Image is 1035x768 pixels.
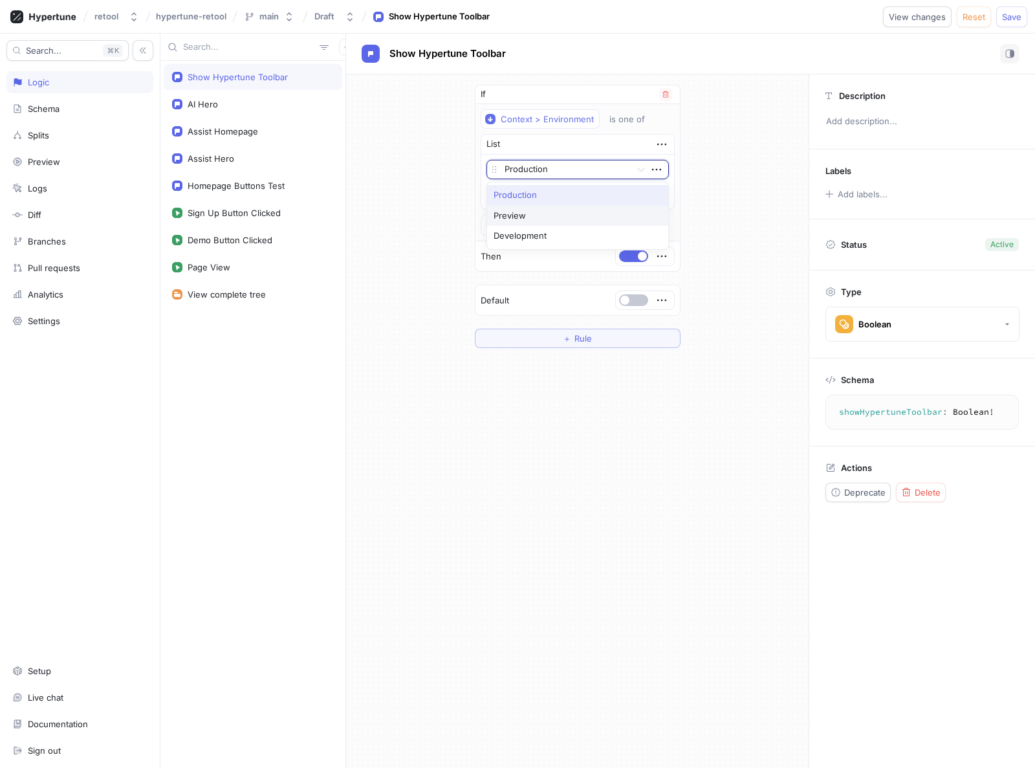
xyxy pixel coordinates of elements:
[896,483,946,502] button: Delete
[28,236,66,247] div: Branches
[990,239,1014,250] div: Active
[820,111,1024,133] p: Add description...
[475,329,681,348] button: ＋Rule
[188,72,288,82] div: Show Hypertune Toolbar
[188,235,272,245] div: Demo Button Clicked
[183,41,314,54] input: Search...
[825,307,1019,342] button: Boolean
[574,335,592,342] span: Rule
[94,11,118,22] div: retool
[188,262,230,272] div: Page View
[188,181,285,191] div: Homepage Buttons Test
[28,104,60,114] div: Schema
[831,400,1013,424] textarea: showHypertuneToolbar: Boolean!
[28,719,88,729] div: Documentation
[889,13,946,21] span: View changes
[28,183,47,193] div: Logs
[996,6,1027,27] button: Save
[156,12,226,21] span: hypertune-retool
[188,99,218,109] div: AI Hero
[825,483,891,502] button: Deprecate
[28,316,60,326] div: Settings
[821,186,891,203] button: Add labels...
[839,91,886,101] p: Description
[487,185,668,206] div: Production
[604,109,664,129] button: is one of
[844,488,886,496] span: Deprecate
[858,319,891,330] div: Boolean
[915,488,941,496] span: Delete
[481,294,509,307] p: Default
[841,463,872,473] p: Actions
[259,11,279,22] div: main
[309,6,360,27] button: Draft
[28,745,61,756] div: Sign out
[563,335,571,342] span: ＋
[486,138,500,151] div: List
[188,289,266,300] div: View complete tree
[389,49,506,59] span: Show Hypertune Toolbar
[481,250,501,263] p: Then
[1002,13,1021,21] span: Save
[188,153,234,164] div: Assist Hero
[103,44,123,57] div: K
[957,6,991,27] button: Reset
[389,10,490,23] div: Show Hypertune Toolbar
[28,77,49,87] div: Logic
[487,206,668,226] div: Preview
[239,6,300,27] button: main
[609,114,645,125] div: is one of
[487,226,668,247] div: Development
[481,88,486,101] p: If
[841,375,874,385] p: Schema
[825,166,851,176] p: Labels
[28,210,41,220] div: Diff
[314,11,334,22] div: Draft
[28,263,80,273] div: Pull requests
[6,713,153,735] a: Documentation
[28,692,63,703] div: Live chat
[28,289,63,300] div: Analytics
[963,13,985,21] span: Reset
[6,40,129,61] button: Search...K
[26,47,61,54] span: Search...
[188,126,258,137] div: Assist Homepage
[841,236,867,254] p: Status
[841,287,862,297] p: Type
[501,114,594,125] div: Context > Environment
[28,666,51,676] div: Setup
[28,157,60,167] div: Preview
[188,208,281,218] div: Sign Up Button Clicked
[28,130,49,140] div: Splits
[838,190,888,199] div: Add labels...
[89,6,144,27] button: retool
[481,109,600,129] button: Context > Environment
[883,6,952,27] button: View changes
